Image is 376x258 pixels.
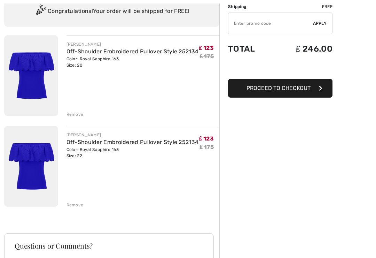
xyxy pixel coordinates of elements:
div: Color: Royal Sapphire 163 Size: 22 [66,146,199,159]
span: ₤ 123 [199,45,214,51]
td: ₤ 246.00 [272,37,332,61]
input: Promo code [228,13,313,34]
td: Total [228,37,272,61]
iframe: PayPal [228,61,332,76]
div: Remove [66,111,84,117]
td: Shipping [228,3,272,10]
div: Congratulations! Your order will be shipped for FREE! [13,5,211,18]
td: Free [272,3,332,10]
span: Proceed to Checkout [246,85,311,91]
span: Apply [313,20,327,26]
div: Color: Royal Sapphire 163 Size: 20 [66,56,199,68]
img: Off-Shoulder Embroidered Pullover Style 252134 [4,126,58,207]
button: Proceed to Checkout [228,79,332,98]
s: ₤ 175 [200,144,214,150]
a: Off-Shoulder Embroidered Pullover Style 252134 [66,48,199,55]
img: Congratulation2.svg [34,5,48,18]
span: ₤ 123 [199,135,214,142]
s: ₤ 175 [200,53,214,60]
div: [PERSON_NAME] [66,132,199,138]
a: Off-Shoulder Embroidered Pullover Style 252134 [66,139,199,145]
div: Remove [66,202,84,208]
img: Off-Shoulder Embroidered Pullover Style 252134 [4,35,58,116]
div: [PERSON_NAME] [66,41,199,47]
h3: Questions or Comments? [15,242,203,249]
